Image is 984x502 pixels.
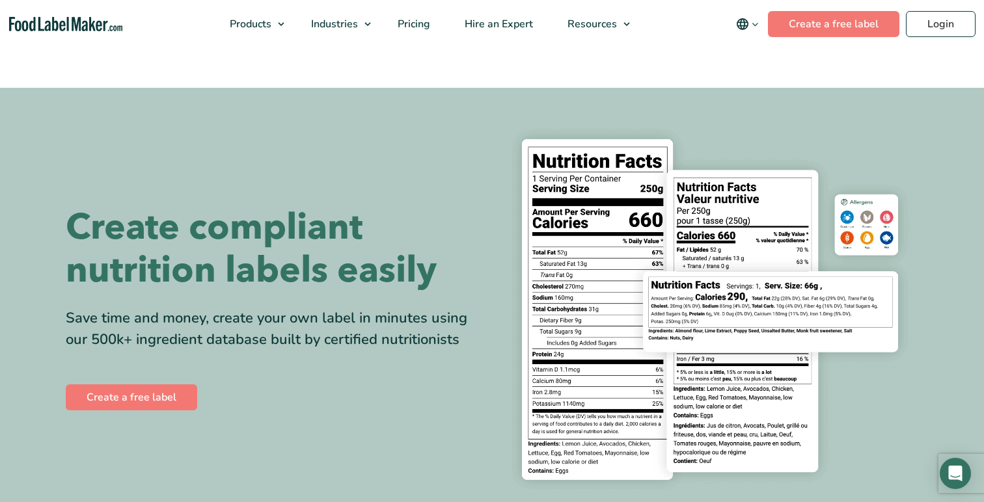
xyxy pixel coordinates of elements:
[768,11,899,37] a: Create a free label
[66,206,482,292] h1: Create compliant nutrition labels easily
[564,17,618,31] span: Resources
[461,17,534,31] span: Hire an Expert
[307,17,359,31] span: Industries
[906,11,976,37] a: Login
[66,384,197,410] a: Create a free label
[226,17,273,31] span: Products
[394,17,431,31] span: Pricing
[66,308,482,350] div: Save time and money, create your own label in minutes using our 500k+ ingredient database built b...
[940,458,971,489] div: Open Intercom Messenger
